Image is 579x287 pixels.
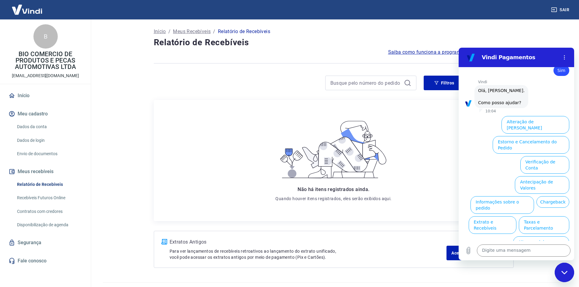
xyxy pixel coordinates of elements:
[170,238,447,246] p: Extratos Antigos
[550,4,572,15] button: Sair
[7,254,84,268] a: Fale conosco
[555,263,574,282] iframe: Botão para abrir a janela de mensagens, conversa em andamento
[275,196,391,202] p: Quando houver itens registrados, eles serão exibidos aqui.
[5,51,86,70] p: BIO COMERCIO DE PRODUTOS E PECAS AUTOMOTIVAS LTDA
[154,36,514,49] h4: Relatório de Recebíveis
[459,48,574,260] iframe: Janela de mensagens
[173,28,211,35] a: Meus Recebíveis
[446,246,506,260] a: Acesse Extratos Antigos
[330,78,402,87] input: Busque pelo número do pedido
[12,73,79,79] p: [EMAIL_ADDRESS][DOMAIN_NAME]
[15,148,84,160] a: Envio de documentos
[7,89,84,102] a: Início
[7,107,84,121] button: Meu cadastro
[15,134,84,147] a: Dados de login
[7,0,47,19] img: Vindi
[15,205,84,218] a: Contratos com credores
[15,121,84,133] a: Dados da conta
[388,49,514,56] a: Saiba como funciona a programação dos recebimentos
[170,248,447,260] p: Para ver lançamentos de recebíveis retroativos ao lançamento do extrato unificado, você pode aces...
[213,28,215,35] p: /
[7,236,84,249] a: Segurança
[15,219,84,231] a: Disponibilização de agenda
[298,186,369,192] span: Não há itens registrados ainda.
[154,28,166,35] a: Início
[33,24,58,49] div: B
[161,239,167,244] img: ícone
[15,178,84,191] a: Relatório de Recebíveis
[168,28,171,35] p: /
[218,28,270,35] p: Relatório de Recebíveis
[7,165,84,178] button: Meus recebíveis
[15,192,84,204] a: Recebíveis Futuros Online
[424,76,465,90] button: Filtros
